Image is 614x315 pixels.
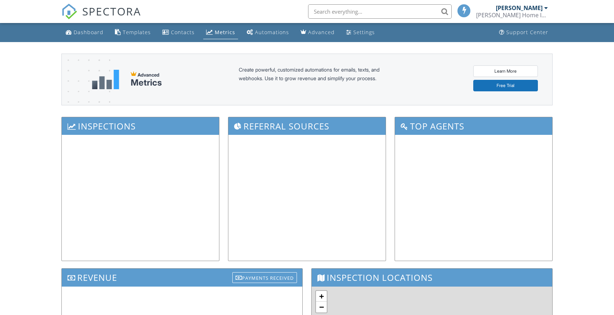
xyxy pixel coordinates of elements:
div: Settings [353,29,375,36]
div: Metrics [131,78,162,88]
a: Free Trial [473,80,538,91]
a: Payments Received [232,270,297,282]
a: Learn More [473,65,538,77]
div: Templates [123,29,151,36]
h3: Top Agents [395,117,552,135]
img: The Best Home Inspection Software - Spectora [61,4,77,19]
h3: Inspection Locations [312,269,552,286]
a: Settings [343,26,378,39]
span: SPECTORA [82,4,141,19]
div: Advanced [308,29,335,36]
a: SPECTORA [61,10,141,25]
div: Contacts [171,29,195,36]
a: Templates [112,26,154,39]
a: Contacts [159,26,197,39]
div: [PERSON_NAME] [496,4,543,12]
div: Metrics [215,29,235,36]
input: Search everything... [308,4,452,19]
h3: Inspections [62,117,219,135]
a: Zoom out [316,302,327,312]
a: Advanced [298,26,338,39]
a: Metrics [203,26,238,39]
div: Alwin Home Inspection LLC [476,12,548,19]
h3: Referral Sources [228,117,386,135]
div: Automations [255,29,289,36]
div: Dashboard [74,29,103,36]
img: advanced-banner-bg-f6ff0eecfa0ee76150a1dea9fec4b49f333892f74bc19f1b897a312d7a1b2ff3.png [62,54,110,133]
span: Advanced [138,72,159,78]
img: metrics-aadfce2e17a16c02574e7fc40e4d6b8174baaf19895a402c862ea781aae8ef5b.svg [92,70,119,89]
div: Support Center [506,29,548,36]
a: Zoom in [316,291,327,302]
div: Create powerful, customized automations for emails, texts, and webhooks. Use it to grow revenue a... [239,65,397,93]
a: Support Center [496,26,551,39]
a: Automations (Basic) [244,26,292,39]
h3: Revenue [62,269,302,286]
div: Payments Received [232,272,297,283]
a: Dashboard [63,26,106,39]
